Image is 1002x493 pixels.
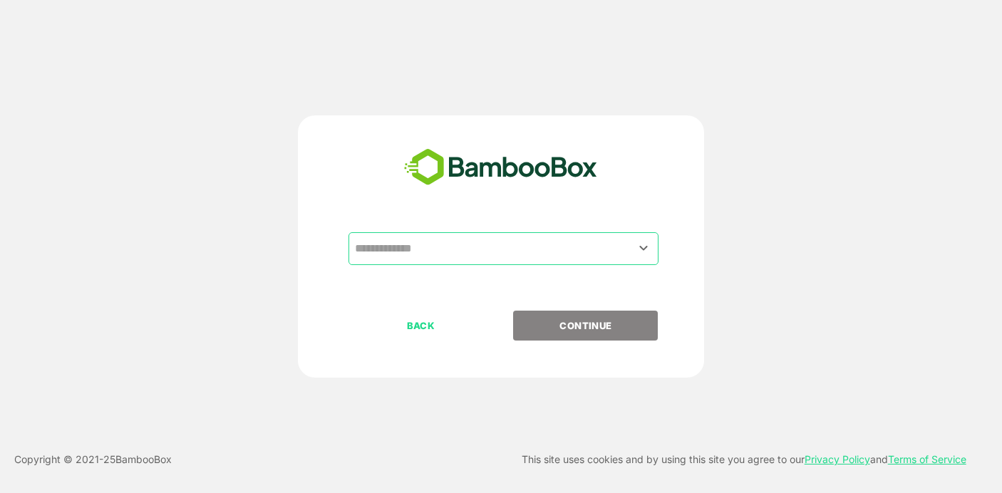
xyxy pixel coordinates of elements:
img: bamboobox [396,144,605,191]
button: BACK [348,311,493,341]
button: Open [634,239,654,258]
p: Copyright © 2021- 25 BambooBox [14,451,172,468]
a: Terms of Service [888,453,966,465]
a: Privacy Policy [805,453,870,465]
button: CONTINUE [513,311,658,341]
p: This site uses cookies and by using this site you agree to our and [522,451,966,468]
p: CONTINUE [515,318,657,333]
p: BACK [350,318,492,333]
